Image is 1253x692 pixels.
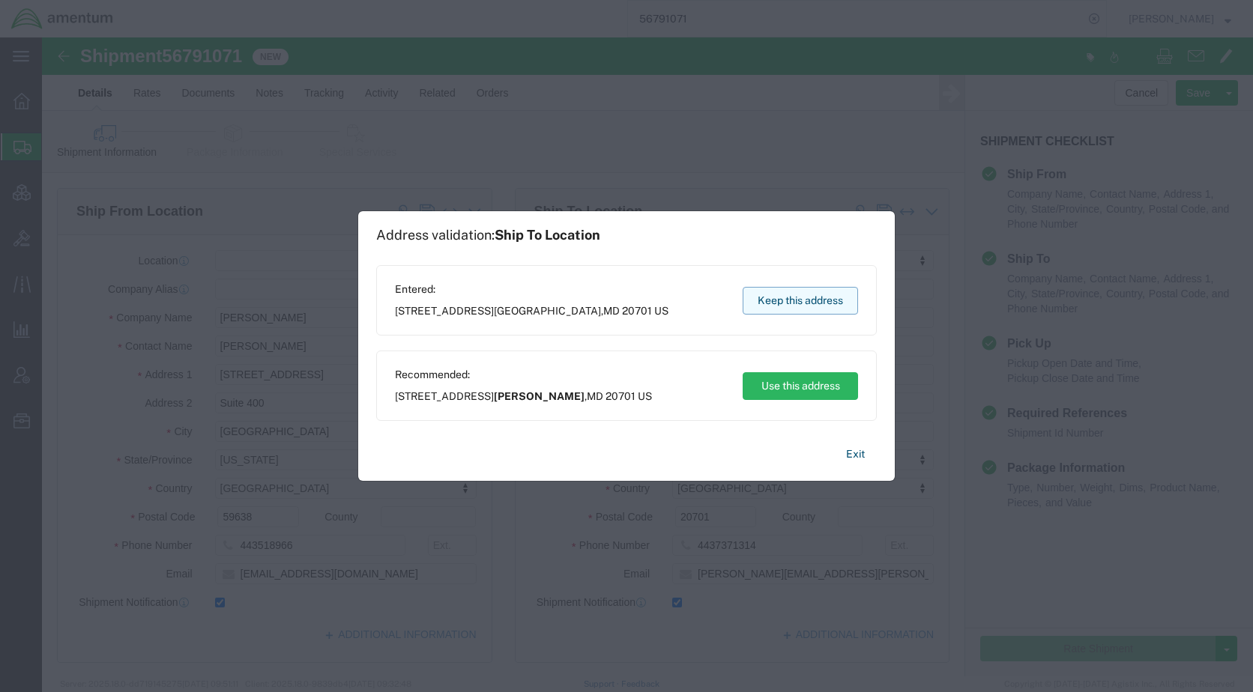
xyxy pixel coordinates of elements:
[638,390,652,402] span: US
[587,390,603,402] span: MD
[834,441,877,467] button: Exit
[622,305,652,317] span: 20701
[603,305,620,317] span: MD
[495,227,600,243] span: Ship To Location
[376,227,600,243] h1: Address validation:
[743,372,858,400] button: Use this address
[654,305,668,317] span: US
[606,390,635,402] span: 20701
[743,287,858,315] button: Keep this address
[395,389,652,404] span: [STREET_ADDRESS] ,
[395,282,668,297] span: Entered:
[494,390,585,402] span: [PERSON_NAME]
[494,305,601,317] span: [GEOGRAPHIC_DATA]
[395,367,652,383] span: Recommended:
[395,303,668,319] span: [STREET_ADDRESS] ,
